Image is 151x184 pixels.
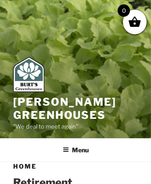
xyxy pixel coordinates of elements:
p: "We deal to meet again" [13,122,138,132]
img: Burt's Greenhouses [13,57,44,92]
button: Menu [57,139,95,161]
span: 0 [118,4,130,17]
a: [PERSON_NAME] Greenhouses [13,96,116,121]
h1: Home [13,162,138,171]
